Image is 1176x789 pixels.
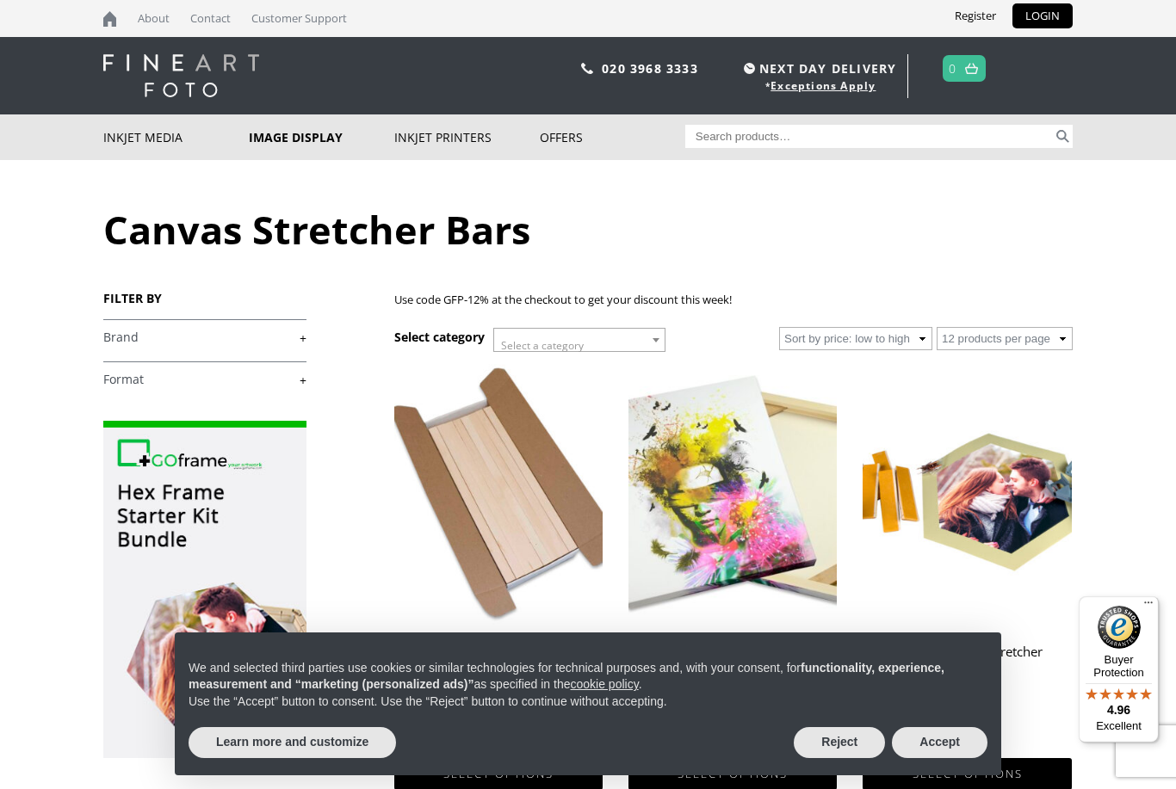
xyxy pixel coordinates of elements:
a: GOframe 1500 Pro Stretcher Bars £15.75 [628,364,837,747]
p: We and selected third parties use cookies or similar technologies for technical purposes and, wit... [189,660,987,693]
img: phone.svg [581,63,593,74]
img: logo-white.svg [103,54,259,97]
a: 020 3968 3333 [602,60,698,77]
span: 4.96 [1107,703,1130,717]
button: Learn more and customize [189,727,396,758]
p: Use the “Accept” button to consent. Use the “Reject” button to continue without accepting. [189,693,987,711]
img: GOframe 1500 Pro Stretcher Bars [628,364,837,625]
a: cookie policy [571,677,639,691]
a: 0 [949,56,956,81]
img: GOframe 1500 Pro Stretcher Canvas Centre Brace Bars [394,364,603,625]
a: Offers [540,114,685,160]
button: Menu [1138,596,1159,617]
p: Excellent [1079,719,1159,733]
button: Accept [892,727,987,758]
h4: Format [103,361,306,396]
p: Use code GFP-12% at the checkout to get your discount this week! [394,290,1073,310]
img: promo [103,421,306,758]
button: Search [1053,125,1073,148]
span: Select a category [501,338,584,353]
button: Reject [794,727,885,758]
a: GOframe 1500 Pro Stretcher Canvas Centre Brace Bars £8.50 [394,364,603,747]
span: NEXT DAY DELIVERY [740,59,896,78]
img: GOframe Hex Frame Stretcher Bars [863,364,1071,625]
img: time.svg [744,63,755,74]
h4: Brand [103,319,306,354]
a: Inkjet Printers [394,114,540,160]
a: + [103,330,306,346]
a: Image Display [249,114,394,160]
a: Register [942,3,1009,28]
a: + [103,372,306,388]
input: Search products… [685,125,1054,148]
a: LOGIN [1012,3,1073,28]
p: Buyer Protection [1079,653,1159,679]
div: Notice [161,619,1015,789]
h3: FILTER BY [103,290,306,306]
h1: Canvas Stretcher Bars [103,203,1073,256]
img: basket.svg [965,63,978,74]
select: Shop order [779,327,932,350]
h3: Select category [394,329,485,345]
a: Exceptions Apply [771,78,876,93]
img: Trusted Shops Trustmark [1098,606,1141,649]
a: Inkjet Media [103,114,249,160]
a: GOframe Hex Frame Stretcher Bars £36.05 [863,364,1071,747]
button: Trusted Shops TrustmarkBuyer Protection4.96Excellent [1079,596,1159,743]
strong: functionality, experience, measurement and “marketing (personalized ads)” [189,661,944,692]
